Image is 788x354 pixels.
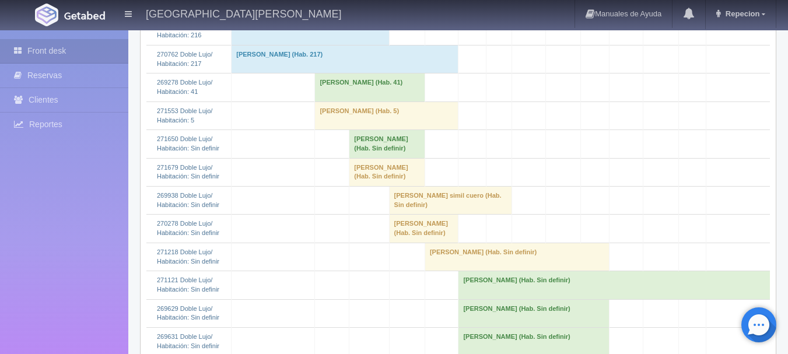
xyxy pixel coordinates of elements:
a: 269629 Doble Lujo/Habitación: Sin definir [157,305,219,321]
a: 269278 Doble Lujo/Habitación: 41 [157,79,212,95]
td: [PERSON_NAME] (Hab. Sin definir) [349,130,425,158]
a: 271679 Doble Lujo/Habitación: Sin definir [157,164,219,180]
a: 271218 Doble Lujo/Habitación: Sin definir [157,248,219,265]
a: 271553 Doble Lujo/Habitación: 5 [157,107,212,124]
a: 269631 Doble Lujo/Habitación: Sin definir [157,333,219,349]
a: 270762 Doble Lujo/Habitación: 217 [157,51,212,67]
td: [PERSON_NAME] (Hab. 41) [315,73,425,101]
td: [PERSON_NAME] (Hab. 216) [232,17,389,45]
a: 270278 Doble Lujo/Habitación: Sin definir [157,220,219,236]
td: [PERSON_NAME] (Hab. Sin definir) [349,158,425,186]
td: [PERSON_NAME] (Hab. Sin definir) [458,271,770,299]
td: [PERSON_NAME] (Hab. Sin definir) [425,243,609,271]
td: [PERSON_NAME] (Hab. 5) [315,101,458,129]
td: [PERSON_NAME] (Hab. Sin definir) [389,215,458,243]
img: Getabed [64,11,105,20]
a: 271650 Doble Lujo/Habitación: Sin definir [157,135,219,152]
img: Getabed [35,3,58,26]
span: Repecion [723,9,760,18]
td: [PERSON_NAME] (Hab. 217) [232,45,458,73]
td: [PERSON_NAME] (Hab. Sin definir) [458,299,610,327]
a: 269938 Doble Lujo/Habitación: Sin definir [157,192,219,208]
td: [PERSON_NAME] simil cuero (Hab. Sin definir) [389,187,512,215]
h4: [GEOGRAPHIC_DATA][PERSON_NAME] [146,6,341,20]
a: 271121 Doble Lujo/Habitación: Sin definir [157,276,219,293]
